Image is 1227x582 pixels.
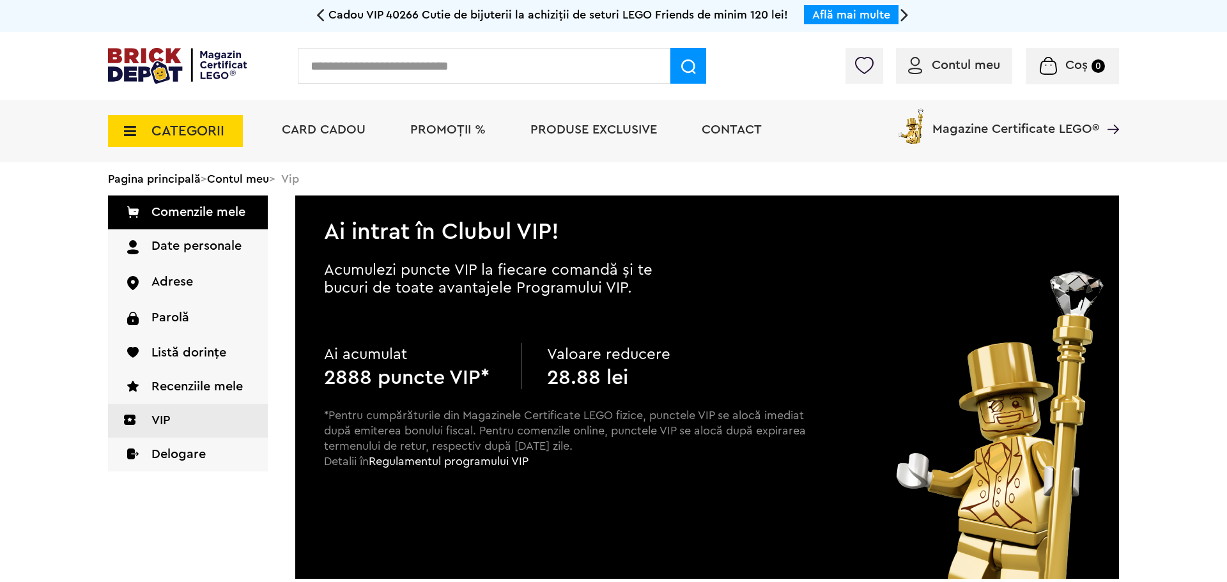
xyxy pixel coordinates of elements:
a: Date personale [108,229,268,265]
a: PROMOȚII % [410,123,486,136]
p: *Pentru cumpărăturile din Magazinele Certificate LEGO fizice, punctele VIP se alocă imediat după ... [324,408,807,492]
a: Card Cadou [282,123,366,136]
a: Comenzile mele [108,195,268,229]
div: > > Vip [108,162,1119,195]
small: 0 [1092,59,1105,73]
span: Cadou VIP 40266 Cutie de bijuterii la achiziții de seturi LEGO Friends de minim 120 lei! [328,9,788,20]
a: Parolă [108,301,268,336]
a: Listă dorințe [108,336,268,370]
a: Regulamentul programului VIP [369,456,529,467]
a: Recenziile mele [108,370,268,404]
span: Contul meu [932,59,1000,72]
p: Ai acumulat [324,343,495,366]
p: Acumulezi puncte VIP la fiecare comandă și te bucuri de toate avantajele Programului VIP. [324,261,695,297]
h2: Ai intrat în Clubul VIP! [295,195,1119,243]
a: Adrese [108,265,268,300]
a: Magazine Certificate LEGO® [1099,106,1119,119]
a: Află mai multe [812,9,890,20]
b: 2888 puncte VIP* [324,367,490,388]
a: Contul meu [207,173,269,185]
p: Valoare reducere [547,343,718,366]
img: vip_page_image [883,272,1119,579]
a: VIP [108,404,268,438]
b: 28.88 lei [547,367,628,388]
span: Magazine Certificate LEGO® [932,106,1099,135]
a: Delogare [108,438,268,471]
a: Pagina principală [108,173,201,185]
a: Contul meu [908,59,1000,72]
span: CATEGORII [151,124,224,138]
span: Coș [1065,59,1088,72]
a: Produse exclusive [530,123,657,136]
a: Contact [702,123,762,136]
